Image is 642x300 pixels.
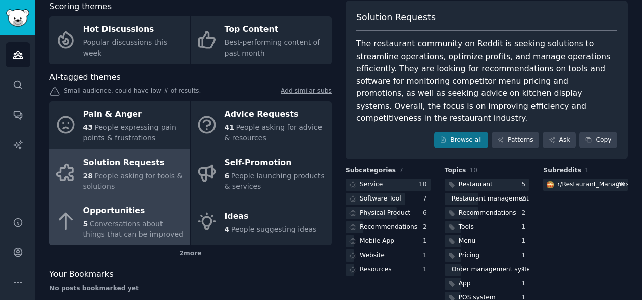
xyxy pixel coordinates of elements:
span: AI-tagged themes [49,71,121,84]
div: 1 [423,265,431,274]
a: Top ContentBest-performing content of past month [191,16,332,64]
div: 1 [423,251,431,260]
div: Opportunities [83,203,185,219]
span: Conversations about things that can be improved [83,220,183,238]
div: Ideas [225,208,317,224]
a: Mobile App1 [346,235,431,248]
span: Popular discussions this week [83,38,168,57]
a: Website1 [346,249,431,262]
a: Browse all [434,132,488,149]
div: 1 [522,237,529,246]
div: Website [360,251,385,260]
div: Hot Discussions [83,22,185,38]
span: Solution Requests [356,11,436,24]
span: 28 [83,172,93,180]
a: Software Tool7 [346,193,431,206]
span: 43 [83,123,93,131]
img: GummySearch logo [6,9,29,27]
div: Solution Requests [83,155,185,171]
div: 2 [522,194,529,204]
span: Subreddits [543,166,581,175]
div: Small audience, could have low # of results. [49,87,332,97]
div: Pricing [459,251,479,260]
a: Order management system1 [445,264,529,276]
a: Pain & Anger43People expressing pain points & frustrations [49,101,190,149]
a: Add similar subs [281,87,332,97]
div: Mobile App [360,237,394,246]
a: Menu1 [445,235,529,248]
div: Resources [360,265,392,274]
div: The restaurant community on Reddit is seeking solutions to streamline operations, optimize profit... [356,38,617,125]
a: Physical Product6 [346,207,431,220]
div: Software Tool [360,194,401,204]
a: Recommendations2 [445,207,529,220]
div: No posts bookmarked yet [49,284,332,293]
div: Service [360,180,383,189]
span: People expressing pain points & frustrations [83,123,176,142]
div: Recommendations [360,223,417,232]
a: App1 [445,278,529,290]
div: 1 [522,279,529,288]
div: 2 more [49,245,332,262]
a: Recommendations2 [346,221,431,234]
div: 2 [522,209,529,218]
div: Tools [459,223,474,232]
div: Pain & Anger [83,107,185,123]
div: Recommendations [459,209,516,218]
div: App [459,279,471,288]
div: Advice Requests [225,107,327,123]
div: 7 [423,194,431,204]
a: Patterns [492,132,539,149]
span: Scoring themes [49,1,112,13]
div: r/ Restaurant_Managers [557,180,629,189]
span: People asking for tools & solutions [83,172,183,190]
a: Service10 [346,179,431,191]
div: Self-Promotion [225,155,327,171]
div: 2 [423,223,431,232]
div: 1 [423,237,431,246]
div: Top Content [225,22,327,38]
div: Menu [459,237,476,246]
div: 28 [616,180,628,189]
span: Your Bookmarks [49,268,114,281]
a: Ideas4People suggesting ideas [191,197,332,245]
span: People asking for advice & resources [225,123,323,142]
div: 10 [419,180,431,189]
a: Restaurant management2 [445,193,529,206]
span: 1 [585,167,589,174]
span: 4 [225,225,230,233]
span: Subcategories [346,166,396,175]
a: Pricing1 [445,249,529,262]
div: Order management system [452,265,537,274]
a: Tools1 [445,221,529,234]
a: Restaurant_Managersr/Restaurant_Managers28 [543,179,628,191]
span: Best-performing content of past month [225,38,320,57]
span: People launching products & services [225,172,325,190]
a: Resources1 [346,264,431,276]
span: People suggesting ideas [231,225,317,233]
div: 5 [522,180,529,189]
span: 10 [469,167,477,174]
span: 7 [399,167,403,174]
div: Restaurant [459,180,493,189]
div: 1 [522,251,529,260]
div: 1 [522,223,529,232]
span: Topics [445,166,466,175]
span: 6 [225,172,230,180]
a: Restaurant5 [445,179,529,191]
div: Physical Product [360,209,410,218]
a: Solution Requests28People asking for tools & solutions [49,149,190,197]
div: 6 [423,209,431,218]
a: Self-Promotion6People launching products & services [191,149,332,197]
span: 5 [83,220,88,228]
img: Restaurant_Managers [547,181,554,188]
span: 41 [225,123,234,131]
div: Restaurant management [452,194,529,204]
div: 1 [522,265,529,274]
button: Copy [579,132,617,149]
a: Ask [543,132,576,149]
a: Opportunities5Conversations about things that can be improved [49,197,190,245]
a: Hot DiscussionsPopular discussions this week [49,16,190,64]
a: Advice Requests41People asking for advice & resources [191,101,332,149]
